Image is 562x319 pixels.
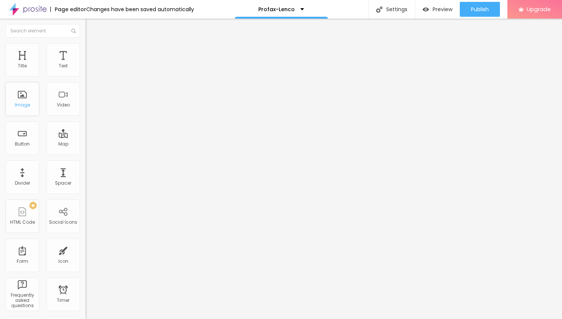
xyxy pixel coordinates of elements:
div: Timer [57,298,70,303]
div: Form [17,259,28,264]
span: Preview [433,6,452,12]
button: Publish [460,2,500,17]
p: Profax-Lenco [258,7,295,12]
div: Divider [15,181,30,186]
span: Publish [471,6,489,12]
img: view-1.svg [423,6,429,13]
div: Map [58,141,68,147]
div: Spacer [55,181,71,186]
div: Title [18,63,27,68]
div: Video [57,102,70,108]
span: Upgrade [527,6,551,12]
div: Frequently asked questions [7,293,37,309]
iframe: Editor [85,19,562,319]
div: Page editor [50,7,86,12]
img: Icone [71,29,76,33]
input: Search element [6,24,80,38]
button: Preview [415,2,460,17]
div: HTML Code [10,220,35,225]
div: Button [15,141,30,147]
div: Text [59,63,68,68]
div: Image [15,102,30,108]
img: Icone [376,6,382,13]
div: Social Icons [49,220,77,225]
div: Icon [58,259,68,264]
div: Changes have been saved automatically [86,7,194,12]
